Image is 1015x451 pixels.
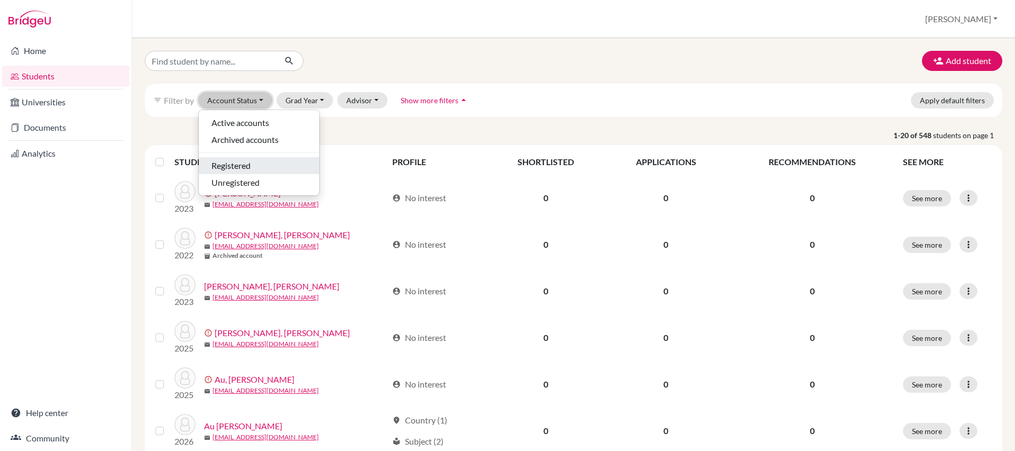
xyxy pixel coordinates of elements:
[897,149,998,175] th: SEE MORE
[213,339,319,349] a: [EMAIL_ADDRESS][DOMAIN_NAME]
[174,249,196,261] p: 2022
[215,327,350,339] a: [PERSON_NAME], [PERSON_NAME]
[174,342,196,355] p: 2025
[487,149,604,175] th: SHORTLISTED
[487,268,604,314] td: 0
[392,192,446,204] div: No interest
[204,253,210,259] span: inventory_2
[174,389,196,401] p: 2025
[734,192,890,204] p: 0
[199,174,319,191] button: Unregistered
[903,330,951,346] button: See more
[199,114,319,131] button: Active accounts
[392,238,446,251] div: No interest
[174,181,196,202] img: Advani, Melanie
[174,228,196,249] img: Aimen-Sadeedi, Sadeedi
[204,329,215,337] span: error_outline
[911,92,994,109] button: Apply default filters
[153,96,162,104] i: filter_list
[728,149,897,175] th: RECOMMENDATIONS
[198,92,272,109] button: Account Status
[893,130,933,141] strong: 1-20 of 548
[204,231,215,239] span: error_outline
[392,287,401,295] span: account_circle
[213,432,319,442] a: [EMAIL_ADDRESS][DOMAIN_NAME]
[920,9,1002,29] button: [PERSON_NAME]
[164,95,194,105] span: Filter by
[903,237,951,253] button: See more
[922,51,1002,71] button: Add student
[933,130,1002,141] span: students on page 1
[174,149,386,175] th: STUDENT
[204,295,210,301] span: mail
[734,285,890,297] p: 0
[204,435,210,441] span: mail
[174,435,196,448] p: 2026
[337,92,387,109] button: Advisor
[487,221,604,268] td: 0
[903,423,951,439] button: See more
[213,241,319,251] a: [EMAIL_ADDRESS][DOMAIN_NAME]
[211,133,279,146] span: Archived accounts
[734,238,890,251] p: 0
[2,40,130,61] a: Home
[386,149,487,175] th: PROFILE
[458,95,469,105] i: arrow_drop_up
[2,402,130,423] a: Help center
[174,202,196,215] p: 2023
[213,251,263,260] b: Archived account
[213,293,319,302] a: [EMAIL_ADDRESS][DOMAIN_NAME]
[392,285,446,297] div: No interest
[604,361,727,408] td: 0
[734,378,890,391] p: 0
[392,380,401,389] span: account_circle
[2,66,130,87] a: Students
[204,420,282,432] a: Au [PERSON_NAME]
[392,333,401,342] span: account_circle
[604,268,727,314] td: 0
[392,378,446,391] div: No interest
[392,240,401,249] span: account_circle
[276,92,334,109] button: Grad Year
[204,243,210,250] span: mail
[487,175,604,221] td: 0
[392,414,447,427] div: Country (1)
[204,341,210,348] span: mail
[2,428,130,449] a: Community
[174,367,196,389] img: Au, Chloe
[213,200,319,209] a: [EMAIL_ADDRESS][DOMAIN_NAME]
[604,314,727,361] td: 0
[734,425,890,437] p: 0
[604,221,727,268] td: 0
[487,314,604,361] td: 0
[204,202,210,208] span: mail
[392,194,401,202] span: account_circle
[174,414,196,435] img: Au Yang, Agatha
[174,274,196,295] img: Aleena, Sadeedi
[903,376,951,393] button: See more
[392,416,401,425] span: location_on
[2,143,130,164] a: Analytics
[199,157,319,174] button: Registered
[211,159,251,172] span: Registered
[199,131,319,148] button: Archived accounts
[204,375,215,384] span: error_outline
[604,175,727,221] td: 0
[211,116,269,129] span: Active accounts
[174,321,196,342] img: Aneeqa Saeed, Kiani
[8,11,51,28] img: Bridge-U
[392,92,478,109] button: Show more filtersarrow_drop_up
[392,331,446,344] div: No interest
[392,437,401,446] span: local_library
[145,51,276,71] input: Find student by name...
[734,331,890,344] p: 0
[211,176,260,189] span: Unregistered
[204,388,210,394] span: mail
[174,295,196,308] p: 2023
[204,280,339,293] a: [PERSON_NAME], [PERSON_NAME]
[401,96,458,105] span: Show more filters
[215,373,294,386] a: Au, [PERSON_NAME]
[903,190,951,206] button: See more
[392,435,444,448] div: Subject (2)
[198,110,320,196] div: Account Status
